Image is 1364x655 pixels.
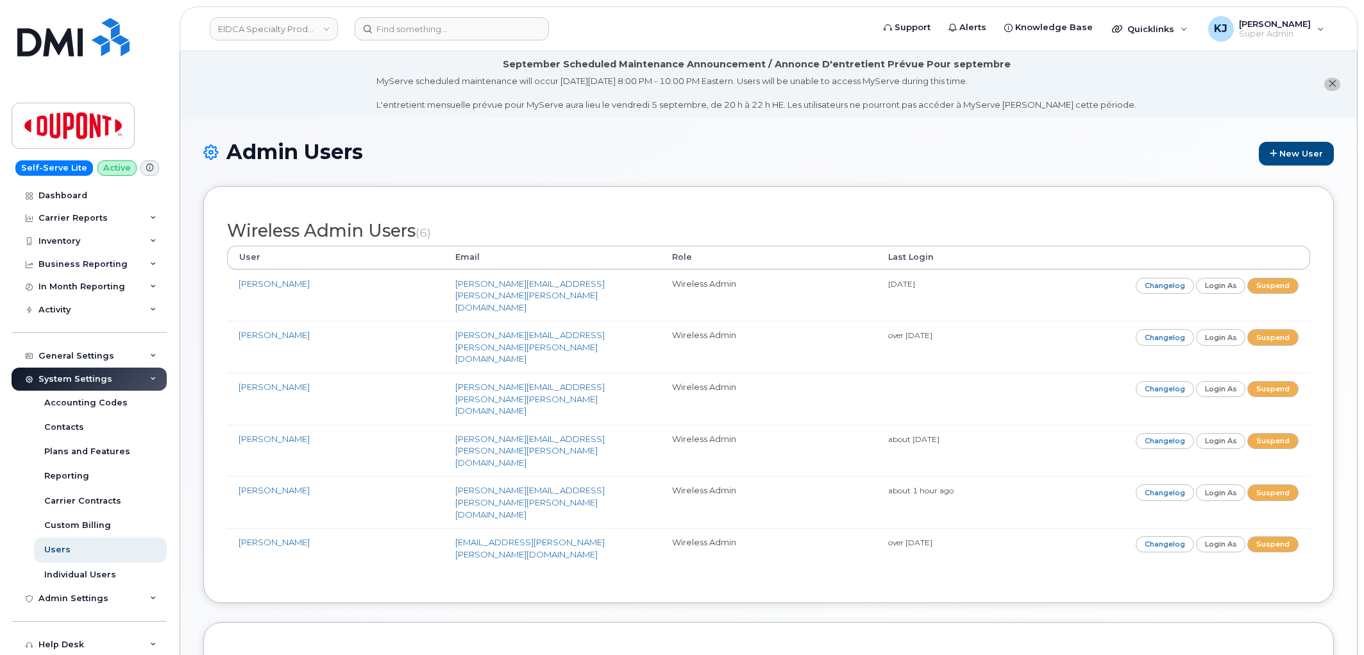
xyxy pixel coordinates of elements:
a: Changelog [1136,433,1194,449]
a: [PERSON_NAME][EMAIL_ADDRESS][PERSON_NAME][PERSON_NAME][DOMAIN_NAME] [455,485,605,519]
a: Suspend [1247,278,1299,294]
small: over [DATE] [888,538,932,547]
a: [PERSON_NAME] [239,382,310,392]
a: [PERSON_NAME][EMAIL_ADDRESS][PERSON_NAME][PERSON_NAME][DOMAIN_NAME] [455,278,605,312]
h2: Wireless Admin Users [227,221,1310,241]
a: Suspend [1247,484,1299,500]
a: Changelog [1136,278,1194,294]
a: [PERSON_NAME] [239,537,310,547]
a: Changelog [1136,536,1194,552]
a: Changelog [1136,329,1194,345]
h1: Admin Users [203,140,1334,166]
th: User [227,246,444,269]
button: close notification [1324,78,1340,91]
small: (6) [416,226,431,239]
a: Login as [1196,536,1246,552]
td: Wireless Admin [661,425,877,477]
td: Wireless Admin [661,476,877,528]
td: Wireless Admin [661,373,877,425]
td: Wireless Admin [661,321,877,373]
td: Wireless Admin [661,269,877,321]
th: Role [661,246,877,269]
a: Login as [1196,433,1246,449]
small: about 1 hour ago [888,486,954,495]
a: Suspend [1247,536,1299,552]
div: MyServe scheduled maintenance will occur [DATE][DATE] 8:00 PM - 10:00 PM Eastern. Users will be u... [376,75,1136,111]
a: [EMAIL_ADDRESS][PERSON_NAME][PERSON_NAME][DOMAIN_NAME] [455,537,605,559]
small: over [DATE] [888,330,932,340]
a: Suspend [1247,433,1299,449]
a: New User [1259,142,1334,166]
a: Login as [1196,329,1246,345]
a: Login as [1196,381,1246,397]
small: about [DATE] [888,434,939,444]
td: Wireless Admin [661,528,877,568]
a: Login as [1196,278,1246,294]
th: Email [444,246,661,269]
a: [PERSON_NAME][EMAIL_ADDRESS][PERSON_NAME][PERSON_NAME][DOMAIN_NAME] [455,330,605,364]
a: [PERSON_NAME][EMAIL_ADDRESS][PERSON_NAME][PERSON_NAME][DOMAIN_NAME] [455,434,605,468]
th: Last Login [877,246,1093,269]
div: September Scheduled Maintenance Announcement / Annonce D'entretient Prévue Pour septembre [503,58,1011,71]
a: [PERSON_NAME] [239,278,310,289]
a: Suspend [1247,381,1299,397]
a: Changelog [1136,484,1194,500]
a: Changelog [1136,381,1194,397]
a: [PERSON_NAME] [239,485,310,495]
a: [PERSON_NAME] [239,434,310,444]
small: [DATE] [888,279,915,289]
a: Login as [1196,484,1246,500]
a: [PERSON_NAME] [239,330,310,340]
a: Suspend [1247,329,1299,345]
a: [PERSON_NAME][EMAIL_ADDRESS][PERSON_NAME][PERSON_NAME][DOMAIN_NAME] [455,382,605,416]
